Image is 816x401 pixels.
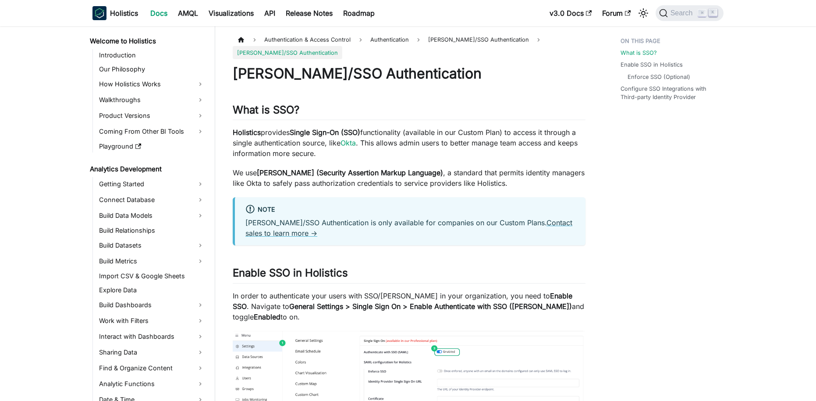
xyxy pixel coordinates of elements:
a: What is SSO? [621,49,657,57]
a: Visualizations [203,6,259,20]
span: Authentication [366,33,413,46]
p: We use , a standard that permits identity managers like Okta to safely pass authorization credent... [233,167,585,188]
a: Introduction [96,49,207,61]
a: Build Data Models [96,209,207,223]
a: Build Relationships [96,224,207,237]
a: Playground [96,140,207,153]
div: Note [245,204,575,216]
a: Forum [597,6,636,20]
a: Product Versions [96,109,207,123]
a: Docs [145,6,173,20]
a: How Holistics Works [96,77,207,91]
a: Home page [233,33,249,46]
span: [PERSON_NAME]/SSO Authentication [424,33,533,46]
a: Release Notes [280,6,338,20]
a: Coming From Other BI Tools [96,124,207,138]
h1: [PERSON_NAME]/SSO Authentication [233,65,585,82]
p: [PERSON_NAME]/SSO Authentication is only available for companies on our Custom Plans. [245,217,575,238]
a: Work with Filters [96,314,207,328]
nav: Docs sidebar [84,26,215,401]
a: Build Metrics [96,254,207,268]
a: Import CSV & Google Sheets [96,270,207,282]
a: AMQL [173,6,203,20]
strong: Single Sign-On (SSO) [290,128,360,137]
kbd: ⌘ [698,9,706,17]
button: Search (Command+K) [656,5,724,21]
p: provides functionality (available in our Custom Plan) to access it through a single authenticatio... [233,127,585,159]
img: Holistics [92,6,106,20]
a: Analytics Development [87,163,207,175]
a: Analytic Functions [96,377,207,391]
span: Authentication & Access Control [260,33,355,46]
a: HolisticsHolistics [92,6,138,20]
b: Holistics [110,8,138,18]
a: Walkthroughs [96,93,207,107]
p: In order to authenticate your users with SSO/[PERSON_NAME] in your organization, you need to . Na... [233,291,585,322]
span: Search [668,9,698,17]
h2: What is SSO? [233,103,585,120]
a: Sharing Data [96,345,207,359]
strong: [PERSON_NAME] (Security Assertion Markup Language) [257,168,443,177]
kbd: K [709,9,717,17]
a: API [259,6,280,20]
a: Okta [341,138,356,147]
a: v3.0 Docs [544,6,597,20]
a: Build Dashboards [96,298,207,312]
a: Our Philosophy [96,63,207,75]
a: Explore Data [96,284,207,296]
a: Getting Started [96,177,207,191]
a: Welcome to Holistics [87,35,207,47]
a: Connect Database [96,193,207,207]
h2: Enable SSO in Holistics [233,266,585,283]
strong: Enabled [254,312,280,321]
strong: General Settings > Single Sign On > Enable Authenticate with SSO ([PERSON_NAME]) [289,302,572,311]
a: Roadmap [338,6,380,20]
a: Enforce SSO (Optional) [628,73,690,81]
button: Switch between dark and light mode (currently light mode) [636,6,650,20]
a: Build Datasets [96,238,207,252]
a: Configure SSO Integrations with Third-party Identity Provider [621,85,718,101]
nav: Breadcrumbs [233,33,585,59]
strong: Holistics [233,128,261,137]
span: [PERSON_NAME]/SSO Authentication [233,46,342,59]
a: Find & Organize Content [96,361,207,375]
a: Interact with Dashboards [96,330,207,344]
strong: Enable SSO [233,291,572,311]
a: Enable SSO in Holistics [621,60,683,69]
